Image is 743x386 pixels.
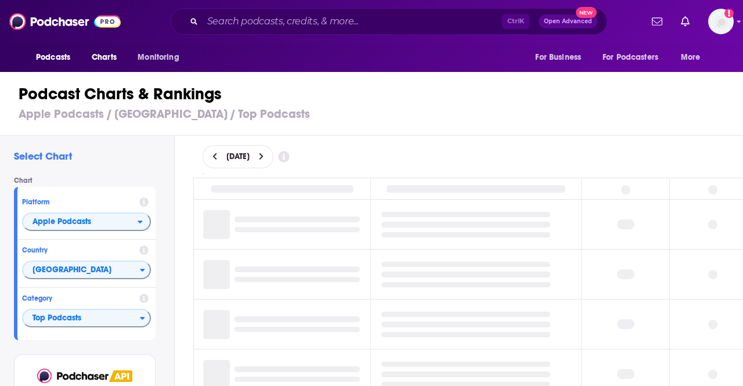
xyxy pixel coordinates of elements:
[138,49,179,66] span: Monitoring
[226,153,250,161] span: [DATE]
[603,49,658,66] span: For Podcasters
[708,9,734,34] span: Logged in as BrunswickDigital
[576,7,597,18] span: New
[92,49,117,66] span: Charts
[14,176,165,185] h4: Chart
[595,46,675,68] button: open menu
[22,294,135,302] h4: Category
[14,150,165,163] h2: Select Chart
[22,261,151,279] button: Countries
[502,14,529,29] span: Ctrl K
[673,46,715,68] button: open menu
[544,19,592,24] span: Open Advanced
[37,369,109,383] img: Podchaser - Follow, Share and Rate Podcasts
[535,49,581,66] span: For Business
[23,261,140,280] span: [GEOGRAPHIC_DATA]
[84,46,124,68] a: Charts
[22,198,135,206] h4: Platform
[33,218,91,226] span: Apple Podcasts
[676,12,694,31] a: Show notifications dropdown
[22,212,151,231] h2: Platforms
[708,9,734,34] img: User Profile
[28,46,85,68] button: open menu
[708,9,734,34] button: Show profile menu
[36,49,70,66] span: Podcasts
[19,107,734,121] h3: Apple Podcasts / [GEOGRAPHIC_DATA] / Top Podcasts
[647,12,667,31] a: Show notifications dropdown
[22,309,151,327] button: Categories
[19,84,734,104] h1: Podcast Charts & Rankings
[22,212,151,231] button: open menu
[22,246,135,254] h4: Country
[724,9,734,18] svg: Add a profile image
[203,12,502,31] input: Search podcasts, credits, & more...
[9,10,121,33] img: Podchaser - Follow, Share and Rate Podcasts
[109,370,132,382] img: Podchaser API banner
[527,46,596,68] button: open menu
[23,309,140,329] span: Top Podcasts
[129,46,194,68] button: open menu
[681,49,701,66] span: More
[171,8,607,35] div: Search podcasts, credits, & more...
[539,15,597,28] button: Open AdvancedNew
